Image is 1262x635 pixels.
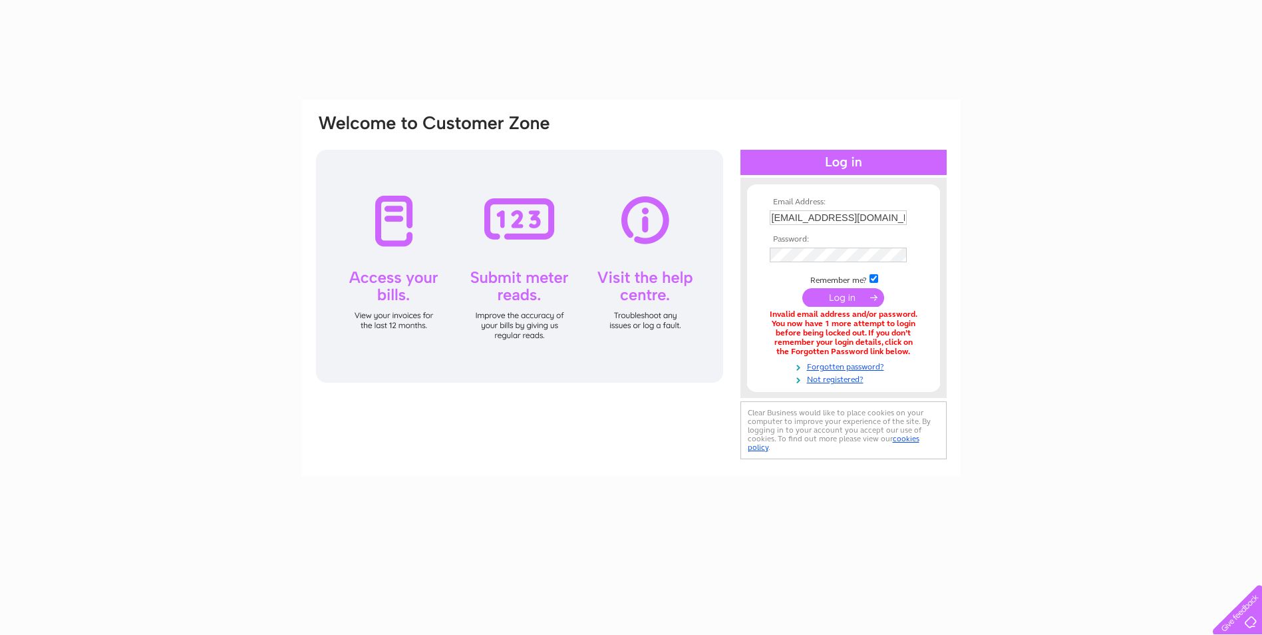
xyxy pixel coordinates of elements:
[770,372,921,385] a: Not registered?
[766,272,921,286] td: Remember me?
[740,401,947,459] div: Clear Business would like to place cookies on your computer to improve your experience of the sit...
[770,359,921,372] a: Forgotten password?
[748,434,919,452] a: cookies policy
[802,288,884,307] input: Submit
[766,198,921,207] th: Email Address:
[770,310,917,356] div: Invalid email address and/or password. You now have 1 more attempt to login before being locked o...
[766,235,921,244] th: Password:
